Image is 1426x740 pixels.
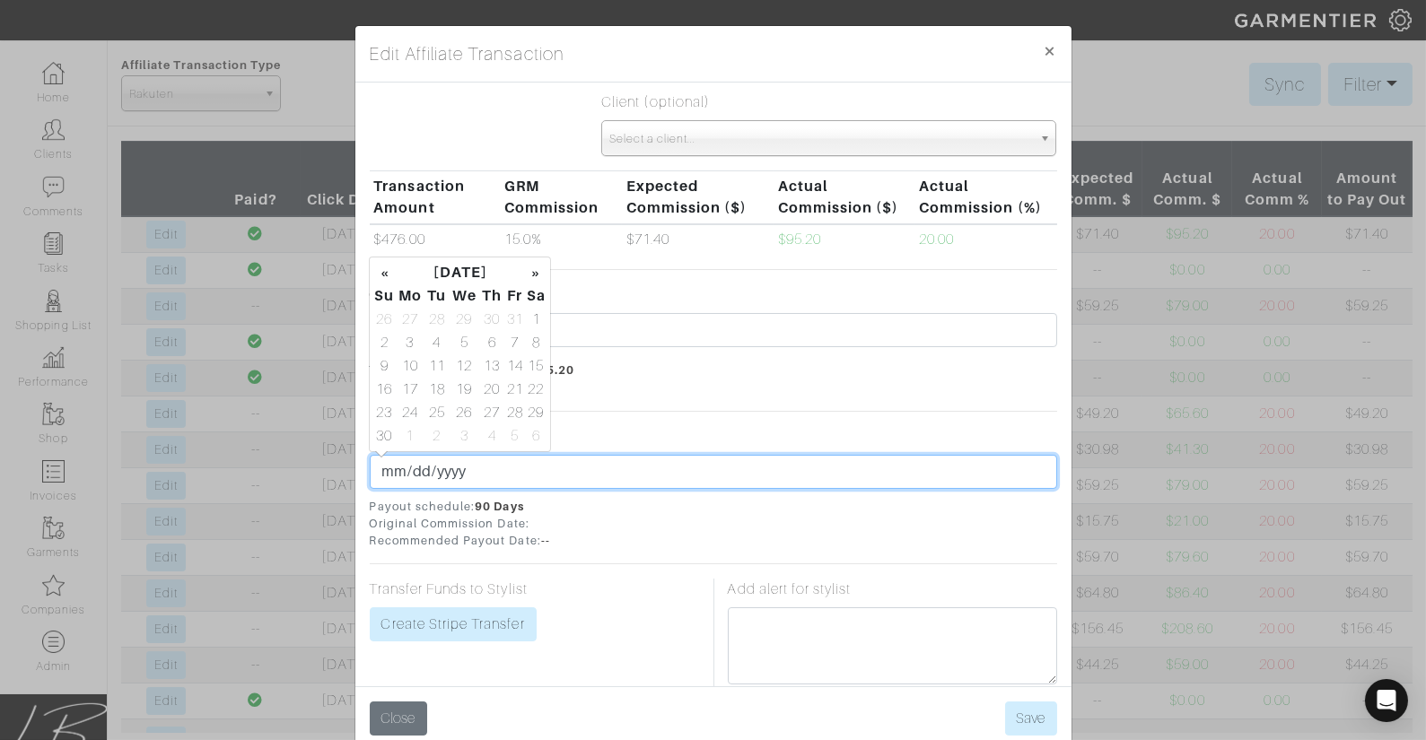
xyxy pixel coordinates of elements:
[526,331,547,354] td: 8
[396,284,425,308] th: Mo
[530,363,574,377] span: $95.20
[914,171,1056,224] th: Actual Commission (%)
[449,401,479,424] td: 26
[373,354,395,378] td: 9
[479,424,504,448] td: 4
[914,224,1056,256] td: 20.00
[424,284,449,308] th: Tu
[373,424,395,448] td: 30
[479,378,504,401] td: 20
[479,284,504,308] th: Th
[424,401,449,424] td: 25
[396,308,425,331] td: 27
[504,284,525,308] th: Fr
[370,361,1057,396] span: Total Commission Amount: Listed Commission Info:
[609,121,1032,157] span: Select a client...
[479,331,504,354] td: 6
[1029,26,1072,76] button: Close
[622,224,774,256] td: $71.40
[449,378,479,401] td: 19
[526,354,547,378] td: 15
[601,91,710,113] label: Client (optional)
[479,354,504,378] td: 13
[370,40,564,67] h5: Edit Affiliate Transaction
[526,378,547,401] td: 22
[479,308,504,331] td: 30
[504,331,525,354] td: 7
[396,378,425,401] td: 17
[449,424,479,448] td: 3
[526,401,547,424] td: 29
[504,424,525,448] td: 5
[396,354,425,378] td: 10
[373,401,395,424] td: 23
[449,284,479,308] th: We
[424,378,449,401] td: 18
[1044,39,1057,63] span: ×
[370,701,427,736] button: Close
[1365,679,1408,722] div: Open Intercom Messenger
[449,354,479,378] td: 12
[396,331,425,354] td: 3
[424,424,449,448] td: 2
[449,331,479,354] td: 5
[449,308,479,331] td: 29
[370,579,528,600] label: Transfer Funds to Stylist
[396,261,526,284] th: [DATE]
[526,308,547,331] td: 1
[541,534,550,547] span: --
[475,500,523,513] span: 90 Days
[526,424,547,448] td: 6
[396,401,425,424] td: 24
[370,171,501,224] th: Transaction Amount
[500,224,622,256] td: 15.0%
[500,171,622,224] th: GRM Commission
[526,261,547,284] th: »
[504,401,525,424] td: 28
[424,354,449,378] td: 11
[504,308,525,331] td: 31
[774,171,914,224] th: Actual Commission ($)
[504,378,525,401] td: 21
[622,171,774,224] th: Expected Commission ($)
[504,354,525,378] td: 14
[370,498,1057,550] span: Payout schedule: Original Commission Date: Recommended Payout Date:
[373,378,395,401] td: 16
[424,331,449,354] td: 4
[774,224,914,256] td: $95.20
[526,284,547,308] th: Sa
[370,224,501,256] td: $476.00
[370,607,537,641] a: Create Stripe Transfer
[1005,701,1057,736] button: Save
[728,579,852,600] label: Add alert for stylist
[424,308,449,331] td: 28
[396,424,425,448] td: 1
[373,284,395,308] th: Su
[373,331,395,354] td: 2
[373,261,395,284] th: «
[479,401,504,424] td: 27
[373,308,395,331] td: 26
